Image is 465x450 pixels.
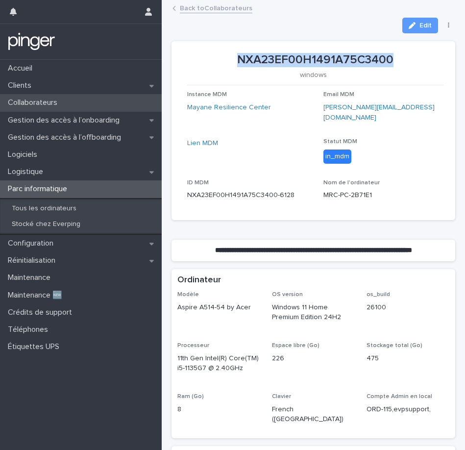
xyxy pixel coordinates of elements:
[177,394,204,400] span: Ram (Go)
[187,92,227,98] span: Instance MDM
[4,81,39,90] p: Clients
[367,353,449,364] p: 475
[187,71,440,79] p: windows
[4,325,56,334] p: Téléphones
[4,204,84,213] p: Tous les ordinateurs
[4,98,65,107] p: Collaborateurs
[272,394,291,400] span: Clavier
[272,302,355,323] p: Windows 11 Home Premium Edition 24H2
[323,139,357,145] span: Statut MDM
[4,220,88,228] p: Stocké chez Everping
[323,190,452,200] p: MRC-PC-2B71E1
[8,32,55,51] img: mTgBEunGTSyRkCgitkcU
[402,18,438,33] button: Edit
[4,256,63,265] p: Réinitialisation
[4,342,67,351] p: Étiquettes UPS
[4,291,70,300] p: Maintenance 🆕
[177,343,209,349] span: Processeur
[272,343,319,349] span: Espace libre (Go)
[367,302,449,313] p: 26100
[187,53,443,67] p: NXA23EF00H1491A75C3400
[4,116,127,125] p: Gestion des accès à l’onboarding
[187,190,316,200] p: NXA23EF00H1491A75C3400-6128
[367,292,390,298] span: os_build
[272,404,355,425] p: French ([GEOGRAPHIC_DATA])
[272,353,355,364] p: 226
[367,394,432,400] span: Compte Admin en local
[187,180,209,186] span: ID MDM
[367,404,449,415] p: ORD-115,evpsupport,
[419,22,432,29] span: Edit
[323,180,380,186] span: Nom de l'ordinateur
[4,167,51,176] p: Logistique
[367,343,422,349] span: Stockage total (Go)
[323,150,351,164] div: in_mdm
[177,404,260,415] p: 8
[177,353,260,374] p: 11th Gen Intel(R) Core(TM) i5-1135G7 @ 2.40GHz
[323,92,354,98] span: Email MDM
[4,239,61,248] p: Configuration
[4,133,129,142] p: Gestion des accès à l’offboarding
[323,104,435,121] a: [PERSON_NAME][EMAIL_ADDRESS][DOMAIN_NAME]
[177,275,221,286] h2: Ordinateur
[4,150,45,159] p: Logiciels
[272,292,303,298] span: OS version
[4,64,40,73] p: Accueil
[4,308,80,317] p: Crédits de support
[180,2,252,13] a: Back toCollaborateurs
[187,102,271,113] a: Mayane Resilience Center
[4,273,58,282] p: Maintenance
[177,302,260,313] p: Aspire A514-54 by Acer
[177,292,199,298] span: Modèle
[187,140,218,147] a: Lien MDM
[4,184,75,194] p: Parc informatique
